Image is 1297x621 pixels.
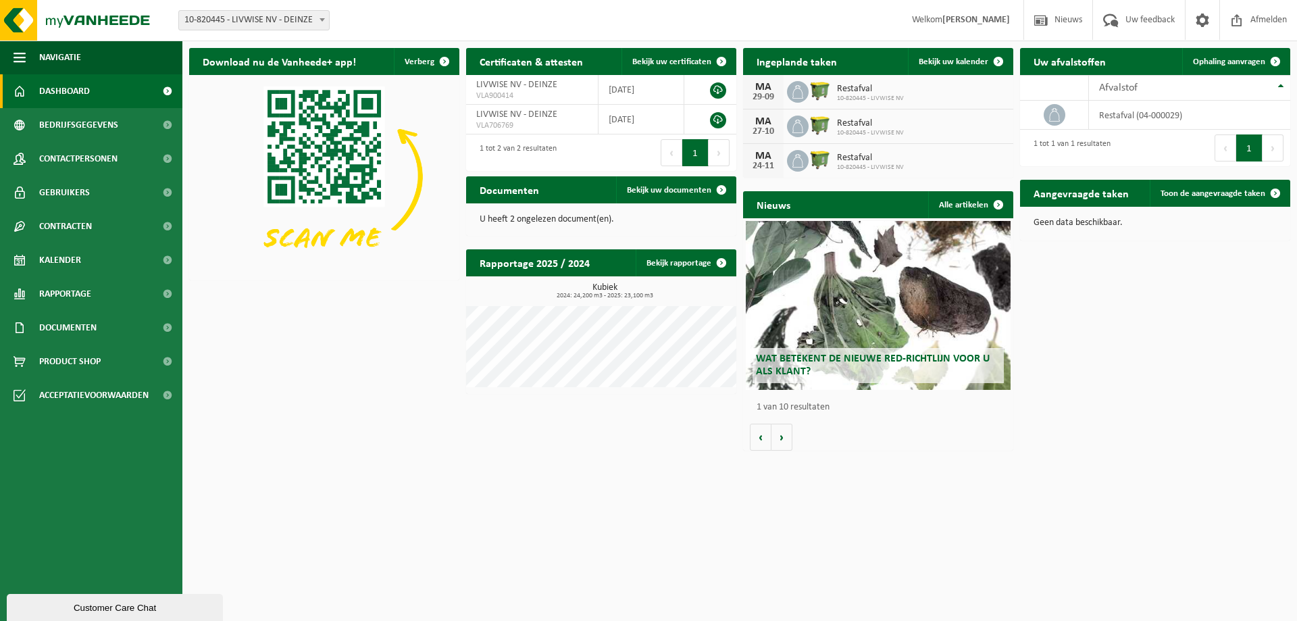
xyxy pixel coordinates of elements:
h2: Nieuws [743,191,804,218]
span: Bedrijfsgegevens [39,108,118,142]
span: 2024: 24,200 m3 - 2025: 23,100 m3 [473,293,736,299]
button: Verberg [394,48,458,75]
span: Toon de aangevraagde taken [1161,189,1265,198]
button: Vorige [750,424,771,451]
a: Alle artikelen [928,191,1012,218]
img: Download de VHEPlus App [189,75,459,278]
strong: [PERSON_NAME] [942,15,1010,25]
a: Bekijk uw certificaten [621,48,735,75]
td: [DATE] [599,105,684,134]
span: Rapportage [39,277,91,311]
div: 24-11 [750,162,777,171]
span: Afvalstof [1099,82,1138,93]
h2: Download nu de Vanheede+ app! [189,48,370,74]
img: WB-1100-HPE-GN-50 [809,79,832,102]
a: Bekijk uw kalender [908,48,1012,75]
span: LIVWISE NV - DEINZE [476,80,557,90]
h2: Documenten [466,176,553,203]
img: WB-1100-HPE-GN-50 [809,114,832,136]
button: Previous [1215,134,1236,162]
div: MA [750,151,777,162]
span: Wat betekent de nieuwe RED-richtlijn voor u als klant? [756,353,990,377]
span: Product Shop [39,345,101,378]
span: Contracten [39,209,92,243]
span: 10-820445 - LIVWISE NV - DEINZE [179,11,329,30]
div: 27-10 [750,127,777,136]
h2: Certificaten & attesten [466,48,596,74]
h2: Ingeplande taken [743,48,850,74]
span: VLA900414 [476,91,588,101]
span: 10-820445 - LIVWISE NV [837,95,904,103]
span: Documenten [39,311,97,345]
span: VLA706769 [476,120,588,131]
button: Next [1263,134,1283,162]
span: Contactpersonen [39,142,118,176]
h2: Uw afvalstoffen [1020,48,1119,74]
span: Ophaling aanvragen [1193,57,1265,66]
span: Gebruikers [39,176,90,209]
span: Verberg [405,57,434,66]
span: Navigatie [39,41,81,74]
td: [DATE] [599,75,684,105]
span: Kalender [39,243,81,277]
p: U heeft 2 ongelezen document(en). [480,215,723,224]
p: 1 van 10 resultaten [757,403,1007,412]
button: 1 [682,139,709,166]
h3: Kubiek [473,283,736,299]
button: 1 [1236,134,1263,162]
h2: Rapportage 2025 / 2024 [466,249,603,276]
span: Bekijk uw certificaten [632,57,711,66]
div: MA [750,116,777,127]
span: LIVWISE NV - DEINZE [476,109,557,120]
h2: Aangevraagde taken [1020,180,1142,206]
button: Volgende [771,424,792,451]
iframe: chat widget [7,591,226,621]
div: MA [750,82,777,93]
a: Bekijk uw documenten [616,176,735,203]
span: Restafval [837,153,904,164]
img: WB-1100-HPE-GN-50 [809,148,832,171]
span: Restafval [837,118,904,129]
span: Bekijk uw documenten [627,186,711,195]
a: Ophaling aanvragen [1182,48,1289,75]
span: Dashboard [39,74,90,108]
div: 1 tot 2 van 2 resultaten [473,138,557,168]
button: Previous [661,139,682,166]
td: restafval (04-000029) [1089,101,1290,130]
span: Restafval [837,84,904,95]
p: Geen data beschikbaar. [1034,218,1277,228]
a: Toon de aangevraagde taken [1150,180,1289,207]
a: Wat betekent de nieuwe RED-richtlijn voor u als klant? [746,221,1011,390]
span: 10-820445 - LIVWISE NV - DEINZE [178,10,330,30]
a: Bekijk rapportage [636,249,735,276]
button: Next [709,139,730,166]
span: Acceptatievoorwaarden [39,378,149,412]
span: Bekijk uw kalender [919,57,988,66]
div: 1 tot 1 van 1 resultaten [1027,133,1111,163]
div: 29-09 [750,93,777,102]
span: 10-820445 - LIVWISE NV [837,164,904,172]
span: 10-820445 - LIVWISE NV [837,129,904,137]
